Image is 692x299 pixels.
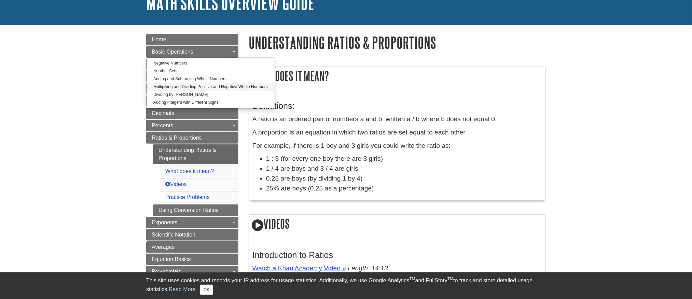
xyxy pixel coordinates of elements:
[348,265,388,272] em: Length: 14:13
[146,46,238,58] a: Basic Operations
[169,286,196,292] a: Read More
[147,83,275,91] a: Multiplying and Dividing Positive and Negative Whole Numbers
[152,110,174,116] span: Decimals
[147,59,275,67] a: Negative Numbers
[152,244,175,250] span: Averages
[252,265,346,272] a: Watch a Khan Academy Video »
[409,276,415,281] sup: TM
[152,123,173,128] span: Percents
[147,75,275,83] a: Adding and Subtracting Whole Numbers
[152,256,191,262] span: Equation Basics
[152,49,193,55] span: Basic Operations
[252,250,542,260] h3: Introduction to Ratios
[252,101,542,111] h3: Definitions:
[252,128,542,138] p: A proportion is an equation in which two ratios are set equal to each other.
[152,269,181,274] span: Polynomials
[249,34,546,51] h1: Understanding Ratios & Proportions
[146,120,238,131] a: Percents
[252,141,542,151] p: For example, if there is 1 boy and 3 girls you could write the ratio as:
[146,266,238,277] a: Polynomials
[266,184,542,194] li: 25% are boys (0.25 as a percentage)
[249,215,545,234] h2: Videos
[146,132,238,144] a: Ratios & Proportions
[252,114,542,124] p: A ratio is an ordered pair of numbers a and b, written a / b where b does not equal 0.
[165,194,210,200] a: Practice Problems
[147,91,275,99] a: Dividing by [PERSON_NAME]
[147,67,275,75] a: Number Sets
[447,276,453,281] sup: TM
[146,276,546,295] div: This site uses cookies and records your IP address for usage statistics. Additionally, we use Goo...
[146,254,238,265] a: Equation Basics
[152,232,195,238] span: Scientific Notation
[266,174,542,184] li: 0.25 are boys (by dividing 1 by 4)
[147,99,275,106] a: Adding Integers with Different Signs
[146,217,238,228] a: Exponents
[152,37,166,42] span: Home
[146,34,238,45] a: Home
[153,144,238,164] a: Understanding Ratios & Proportions
[249,67,545,85] h2: What does it mean?
[165,181,187,187] a: Videos
[146,108,238,119] a: Decimals
[153,204,238,216] a: Using Conversion Ratios
[200,285,213,295] button: Close
[266,154,542,164] li: 1 : 3 (for every one boy there are 3 girls)
[146,229,238,241] a: Scientific Notation
[152,135,202,141] span: Ratios & Proportions
[152,219,178,225] span: Exponents
[165,168,214,174] a: What does it mean?
[146,241,238,253] a: Averages
[266,164,542,174] li: 1 / 4 are boys and 3 / 4 are girls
